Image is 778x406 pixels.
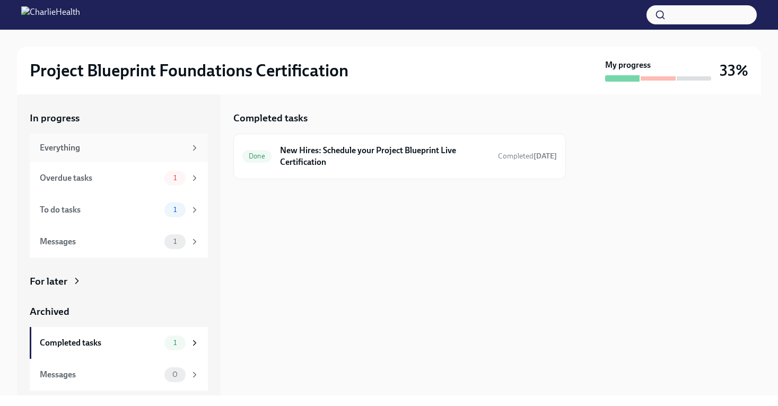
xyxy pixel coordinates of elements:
[30,60,348,81] h2: Project Blueprint Foundations Certification
[167,206,183,214] span: 1
[720,61,748,80] h3: 33%
[30,327,208,359] a: Completed tasks1
[605,59,651,71] strong: My progress
[21,6,80,23] img: CharlieHealth
[167,237,183,245] span: 1
[40,369,160,381] div: Messages
[30,111,208,125] a: In progress
[30,275,67,288] div: For later
[30,359,208,391] a: Messages0
[40,236,160,248] div: Messages
[40,172,160,184] div: Overdue tasks
[30,162,208,194] a: Overdue tasks1
[30,305,208,319] a: Archived
[498,152,557,161] span: Completed
[30,275,208,288] a: For later
[30,134,208,162] a: Everything
[534,152,557,161] strong: [DATE]
[40,337,160,349] div: Completed tasks
[30,226,208,258] a: Messages1
[40,142,186,154] div: Everything
[242,143,557,170] a: DoneNew Hires: Schedule your Project Blueprint Live CertificationCompleted[DATE]
[30,194,208,226] a: To do tasks1
[167,174,183,182] span: 1
[242,152,272,160] span: Done
[167,339,183,347] span: 1
[166,370,184,378] span: 0
[40,204,160,216] div: To do tasks
[498,151,557,161] span: September 2nd, 2025 09:34
[280,145,489,168] h6: New Hires: Schedule your Project Blueprint Live Certification
[233,111,308,125] h5: Completed tasks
